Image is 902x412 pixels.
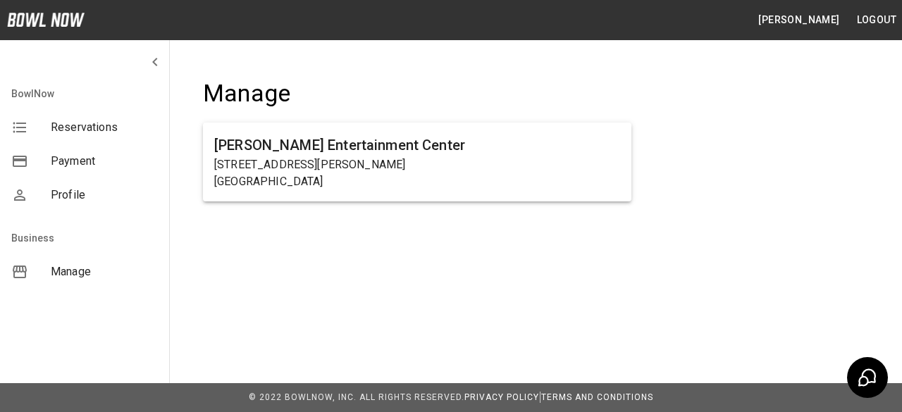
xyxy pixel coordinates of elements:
p: [GEOGRAPHIC_DATA] [214,173,620,190]
span: Payment [51,153,158,170]
span: Manage [51,263,158,280]
span: Profile [51,187,158,204]
button: [PERSON_NAME] [753,7,845,33]
p: [STREET_ADDRESS][PERSON_NAME] [214,156,620,173]
h4: Manage [203,79,631,108]
button: Logout [851,7,902,33]
h6: [PERSON_NAME] Entertainment Center [214,134,620,156]
img: logo [7,13,85,27]
a: Terms and Conditions [541,392,653,402]
span: © 2022 BowlNow, Inc. All Rights Reserved. [249,392,464,402]
a: Privacy Policy [464,392,539,402]
span: Reservations [51,119,158,136]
